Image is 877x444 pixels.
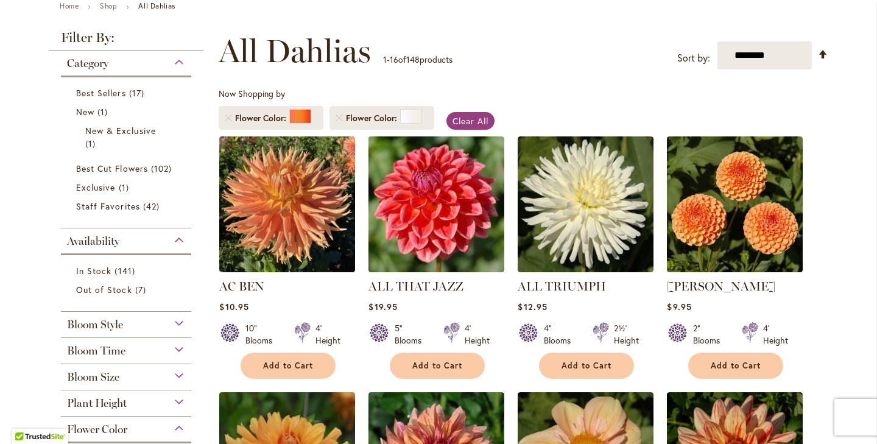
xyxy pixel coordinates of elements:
[225,115,232,122] a: Remove Flower Color Orange/Peach
[219,263,355,275] a: AC BEN
[67,318,123,331] span: Bloom Style
[667,301,691,312] span: $9.95
[85,125,156,136] span: New & Exclusive
[76,163,148,174] span: Best Cut Flowers
[235,112,289,124] span: Flower Color
[518,301,547,312] span: $12.95
[544,322,578,347] div: 4" Blooms
[245,322,280,347] div: 10" Blooms
[412,361,462,371] span: Add to Cart
[667,279,775,294] a: [PERSON_NAME]
[97,105,111,118] span: 1
[119,181,132,194] span: 1
[76,181,115,193] span: Exclusive
[67,344,125,358] span: Bloom Time
[49,31,203,51] strong: Filter By:
[143,200,163,213] span: 42
[76,200,179,213] a: Staff Favorites
[465,322,490,347] div: 4' Height
[263,361,313,371] span: Add to Cart
[100,1,117,10] a: Shop
[219,88,285,99] span: Now Shopping by
[76,200,140,212] span: Staff Favorites
[453,115,488,127] span: Clear All
[562,361,611,371] span: Add to Cart
[539,353,634,379] button: Add to Cart
[76,283,179,296] a: Out of Stock 7
[138,1,175,10] strong: All Dahlias
[368,301,397,312] span: $19.95
[406,54,420,65] span: 148
[76,86,179,99] a: Best Sellers
[76,87,126,99] span: Best Sellers
[67,370,119,384] span: Bloom Size
[76,105,179,118] a: New
[383,50,453,69] p: - of products
[390,353,485,379] button: Add to Cart
[383,54,387,65] span: 1
[693,322,727,347] div: 2" Blooms
[85,137,99,150] span: 1
[667,263,803,275] a: AMBER QUEEN
[677,47,710,69] label: Sort by:
[336,115,343,122] a: Remove Flower Color White/Cream
[763,322,788,347] div: 4' Height
[614,322,639,347] div: 2½' Height
[76,162,179,175] a: Best Cut Flowers
[9,401,43,435] iframe: Launch Accessibility Center
[135,283,149,296] span: 7
[518,136,653,272] img: ALL TRIUMPH
[219,301,248,312] span: $10.95
[518,263,653,275] a: ALL TRIUMPH
[395,322,429,347] div: 5" Blooms
[76,106,94,118] span: New
[368,279,463,294] a: ALL THAT JAZZ
[114,264,138,277] span: 141
[346,112,400,124] span: Flower Color
[667,136,803,272] img: AMBER QUEEN
[518,279,606,294] a: ALL TRIUMPH
[85,124,170,150] a: New &amp; Exclusive
[129,86,147,99] span: 17
[446,112,495,130] a: Clear All
[60,1,79,10] a: Home
[711,361,761,371] span: Add to Cart
[76,265,111,277] span: In Stock
[368,263,504,275] a: ALL THAT JAZZ
[76,264,179,277] a: In Stock 141
[76,181,179,194] a: Exclusive
[315,322,340,347] div: 4' Height
[688,353,783,379] button: Add to Cart
[76,284,132,295] span: Out of Stock
[67,396,127,410] span: Plant Height
[67,423,127,436] span: Flower Color
[368,136,504,272] img: ALL THAT JAZZ
[219,136,355,272] img: AC BEN
[67,234,119,248] span: Availability
[241,353,336,379] button: Add to Cart
[67,57,108,70] span: Category
[390,54,398,65] span: 16
[219,33,371,69] span: All Dahlias
[219,279,264,294] a: AC BEN
[151,162,175,175] span: 102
